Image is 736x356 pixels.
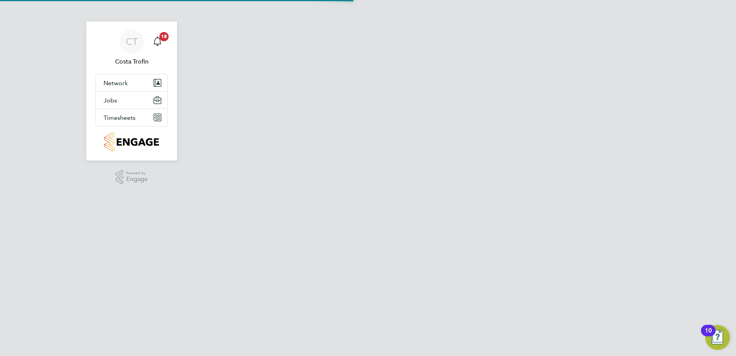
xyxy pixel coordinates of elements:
[705,325,730,350] button: Open Resource Center, 10 new notifications
[705,331,712,341] div: 10
[159,32,169,41] span: 18
[95,133,168,151] a: Go to home page
[104,133,159,151] img: countryside-properties-logo-retina.png
[95,29,168,66] a: CTCosta Trofin
[96,74,167,91] button: Network
[95,57,168,66] span: Costa Trofin
[126,176,148,183] span: Engage
[126,37,138,47] span: CT
[86,22,177,161] nav: Main navigation
[104,114,135,121] span: Timesheets
[104,79,128,87] span: Network
[150,29,165,54] a: 18
[126,170,148,176] span: Powered by
[96,92,167,109] button: Jobs
[96,109,167,126] button: Timesheets
[104,97,117,104] span: Jobs
[115,170,148,185] a: Powered byEngage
